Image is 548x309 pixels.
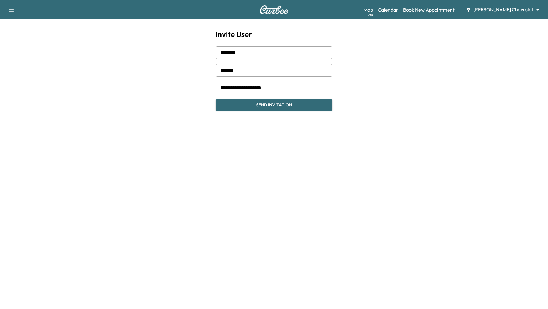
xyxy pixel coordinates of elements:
[367,12,373,17] div: Beta
[216,29,332,39] h1: Invite User
[364,6,373,13] a: MapBeta
[216,99,332,111] button: Send Invitation
[403,6,455,13] a: Book New Appointment
[259,5,289,14] img: Curbee Logo
[378,6,398,13] a: Calendar
[473,6,533,13] span: [PERSON_NAME] Chevrolet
